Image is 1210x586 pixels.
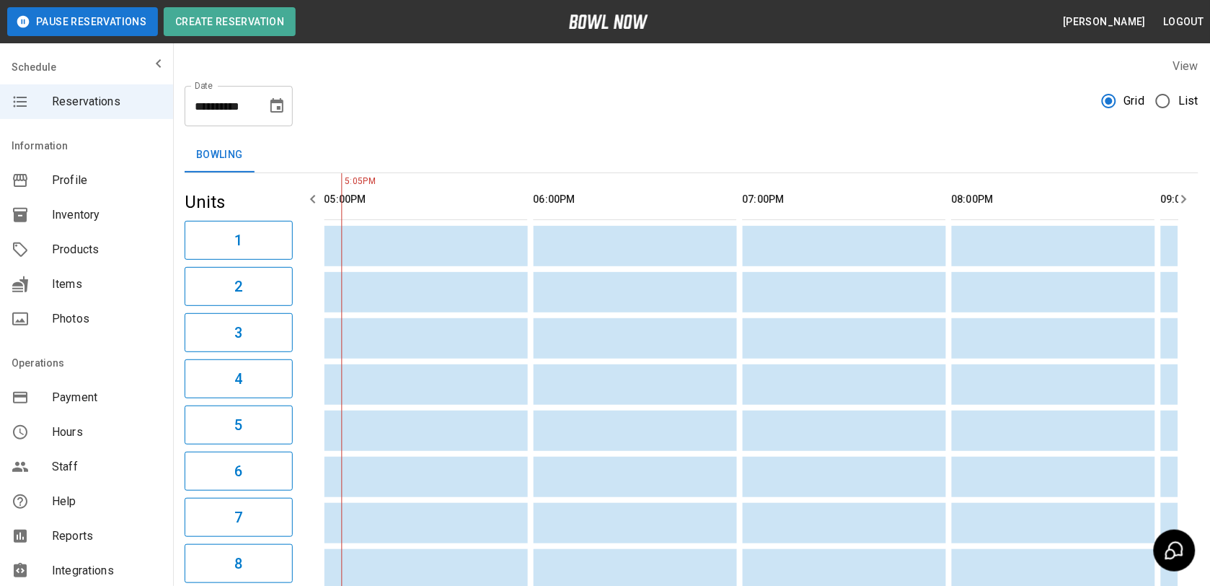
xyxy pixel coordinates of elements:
[234,506,242,529] h6: 7
[7,7,158,36] button: Pause Reservations
[185,359,293,398] button: 4
[185,406,293,445] button: 5
[185,267,293,306] button: 2
[52,172,162,189] span: Profile
[1173,59,1198,73] label: View
[234,321,242,344] h6: 3
[52,562,162,580] span: Integrations
[52,93,162,110] span: Reservations
[52,206,162,224] span: Inventory
[185,544,293,583] button: 8
[52,424,162,441] span: Hours
[234,552,242,575] h6: 8
[52,310,162,328] span: Photos
[52,389,162,406] span: Payment
[52,241,162,258] span: Products
[185,498,293,537] button: 7
[185,313,293,352] button: 3
[52,493,162,510] span: Help
[1158,9,1210,35] button: Logout
[262,92,291,121] button: Choose date, selected date is Aug 14, 2025
[52,458,162,476] span: Staff
[164,7,296,36] button: Create Reservation
[52,528,162,545] span: Reports
[1124,92,1145,110] span: Grid
[234,460,242,483] h6: 6
[234,414,242,437] h6: 5
[185,191,293,214] h5: Units
[1057,9,1152,35] button: [PERSON_NAME]
[569,14,648,29] img: logo
[234,367,242,390] h6: 4
[185,138,255,172] button: Bowling
[1178,92,1198,110] span: List
[52,276,162,293] span: Items
[234,275,242,298] h6: 2
[234,229,242,252] h6: 1
[185,221,293,260] button: 1
[185,452,293,491] button: 6
[185,138,1198,172] div: inventory tabs
[342,175,345,189] span: 5:05PM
